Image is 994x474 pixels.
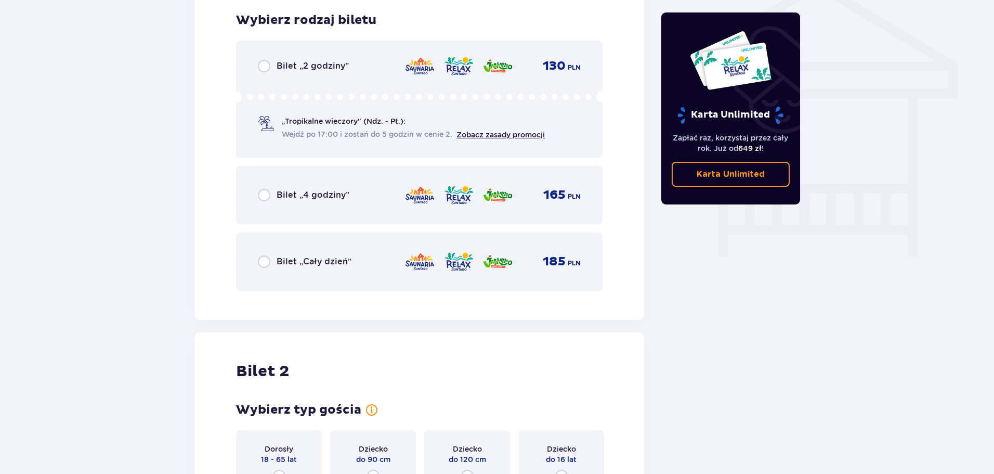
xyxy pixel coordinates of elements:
span: Wejdź po 17:00 i zostań do 5 godzin w cenie 2. [282,129,452,139]
a: Zobacz zasady promocji [456,131,545,139]
span: Bilet „4 godziny” [277,189,349,201]
span: Bilet „2 godziny” [277,60,349,72]
img: Saunaria [404,55,435,77]
span: PLN [568,192,581,201]
span: do 16 lat [546,454,577,465]
p: Karta Unlimited [676,106,784,124]
span: 649 zł [738,144,762,152]
span: PLN [568,259,581,268]
img: Saunaria [404,251,435,273]
a: Karta Unlimited [672,162,790,187]
span: 18 - 65 lat [261,454,297,465]
span: „Tropikalne wieczory" (Ndz. - Pt.): [282,116,406,126]
img: Jamango [482,251,513,273]
img: Jamango [482,184,513,206]
span: Dziecko [547,444,576,454]
img: Relax [443,251,474,273]
img: Jamango [482,55,513,77]
span: Dziecko [453,444,482,454]
img: Relax [443,55,474,77]
span: PLN [568,63,581,72]
p: Karta Unlimited [697,169,765,180]
img: Dwie karty całoroczne do Suntago z napisem 'UNLIMITED RELAX', na białym tle z tropikalnymi liśćmi... [689,30,772,91]
span: Dorosły [265,444,293,454]
h3: Wybierz typ gościa [236,402,361,418]
h3: Wybierz rodzaj biletu [236,12,376,28]
span: do 90 cm [356,454,390,465]
img: Relax [443,184,474,206]
span: 165 [543,187,566,203]
h2: Bilet 2 [236,362,289,381]
span: do 120 cm [449,454,486,465]
span: 185 [543,254,566,270]
p: Zapłać raz, korzystaj przez cały rok. Już od ! [672,133,790,153]
span: Bilet „Cały dzień” [277,256,351,267]
span: Dziecko [359,444,388,454]
img: Saunaria [404,184,435,206]
span: 130 [543,58,566,74]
